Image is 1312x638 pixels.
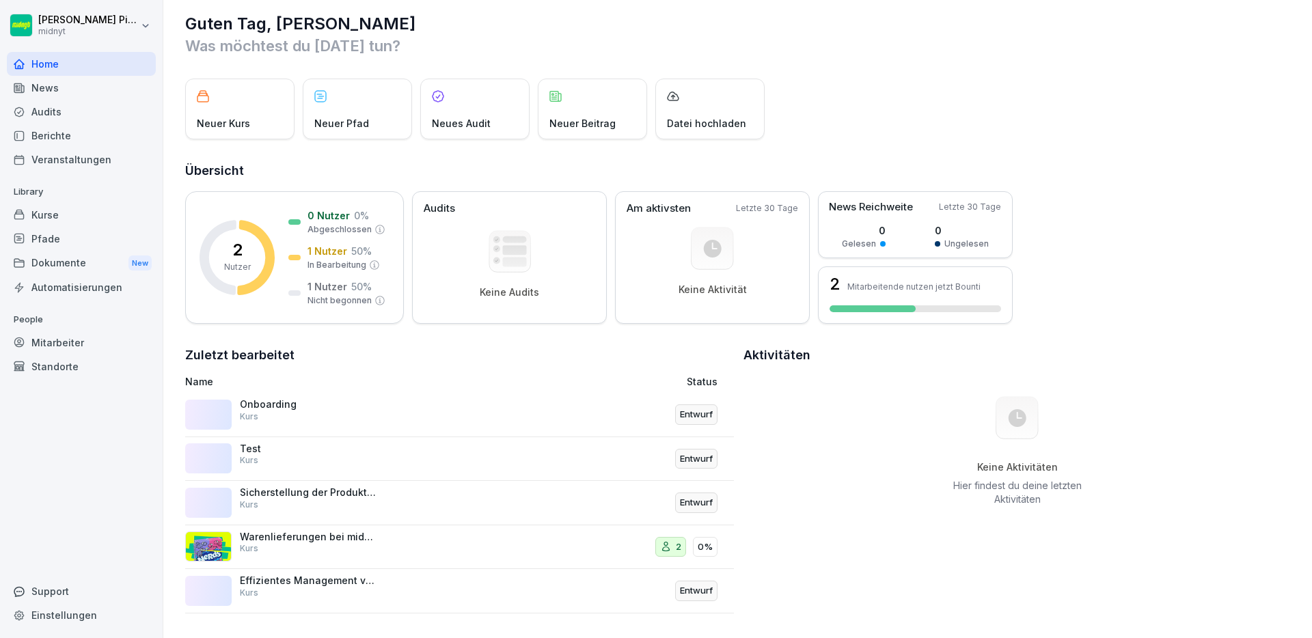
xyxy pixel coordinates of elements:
[128,255,152,271] div: New
[240,454,258,467] p: Kurs
[351,279,372,294] p: 50 %
[680,408,713,421] p: Entwurf
[240,499,258,511] p: Kurs
[7,331,156,355] a: Mitarbeiter
[240,574,377,587] p: Effizientes Management von Warenlieferungen für Franchise-Partner und Mitarbeiter
[627,201,691,217] p: Am aktivsten
[240,398,377,411] p: Onboarding
[680,584,713,598] p: Entwurf
[842,238,876,250] p: Gelesen
[939,201,1001,213] p: Letzte 30 Tage
[307,208,350,223] p: 0 Nutzer
[307,294,372,307] p: Nicht begonnen
[185,346,734,365] h2: Zuletzt bearbeitet
[7,251,156,276] div: Dokumente
[432,116,491,130] p: Neues Audit
[240,411,258,423] p: Kurs
[240,587,258,599] p: Kurs
[240,486,377,499] p: Sicherstellung der Produktverfügbarkeit für Franchise-Partner
[948,461,1086,473] h5: Keine Aktivitäten
[847,281,981,292] p: Mitarbeitende nutzen jetzt Bounti
[680,496,713,510] p: Entwurf
[842,223,886,238] p: 0
[185,161,1291,180] h2: Übersicht
[38,27,138,36] p: midnyt
[185,481,734,525] a: Sicherstellung der Produktverfügbarkeit für Franchise-PartnerKursEntwurf
[307,223,372,236] p: Abgeschlossen
[7,603,156,627] a: Einstellungen
[185,374,529,389] p: Name
[185,35,1291,57] p: Was möchtest du [DATE] tun?
[830,276,840,292] h3: 2
[38,14,138,26] p: [PERSON_NAME] Picciolo
[314,116,369,130] p: Neuer Pfad
[687,374,717,389] p: Status
[240,531,377,543] p: Warenlieferungen bei midnyt
[480,286,539,299] p: Keine Audits
[424,201,455,217] p: Audits
[185,531,232,561] img: q36ppf1679ycr1sld1ocbc8a.png
[7,579,156,603] div: Support
[7,275,156,299] a: Automatisierungen
[676,540,681,554] p: 2
[944,238,989,250] p: Ungelesen
[185,569,734,613] a: Effizientes Management von Warenlieferungen für Franchise-Partner und MitarbeiterKursEntwurf
[354,208,369,223] p: 0 %
[224,261,251,273] p: Nutzer
[7,203,156,227] a: Kurse
[307,244,347,258] p: 1 Nutzer
[197,116,250,130] p: Neuer Kurs
[240,542,258,555] p: Kurs
[185,525,734,570] a: Warenlieferungen bei midnytKurs20%
[185,13,1291,35] h1: Guten Tag, [PERSON_NAME]
[736,202,798,214] p: Letzte 30 Tage
[7,100,156,124] a: Audits
[679,283,747,296] p: Keine Aktivität
[549,116,616,130] p: Neuer Beitrag
[232,242,243,258] p: 2
[307,279,347,294] p: 1 Nutzer
[7,76,156,100] a: News
[351,244,372,258] p: 50 %
[185,437,734,482] a: TestKursEntwurf
[7,148,156,171] a: Veranstaltungen
[935,223,989,238] p: 0
[829,199,913,215] p: News Reichweite
[698,540,713,554] p: 0%
[7,227,156,251] a: Pfade
[7,181,156,203] p: Library
[307,259,366,271] p: In Bearbeitung
[7,52,156,76] a: Home
[743,346,810,365] h2: Aktivitäten
[7,355,156,378] a: Standorte
[7,124,156,148] a: Berichte
[948,479,1086,506] p: Hier findest du deine letzten Aktivitäten
[7,309,156,331] p: People
[7,251,156,276] a: DokumenteNew
[240,443,377,455] p: Test
[185,393,734,437] a: OnboardingKursEntwurf
[667,116,746,130] p: Datei hochladen
[680,452,713,466] p: Entwurf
